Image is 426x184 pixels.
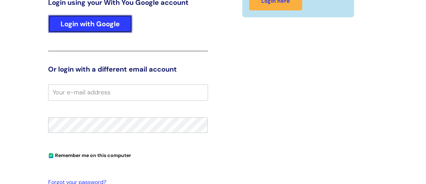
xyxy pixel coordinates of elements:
[48,149,208,160] div: You can uncheck this option if you're logging in from a shared device
[48,65,208,73] h3: Or login with a different email account
[49,154,53,158] input: Remember me on this computer
[48,15,132,33] a: Login with Google
[48,84,208,100] input: Your e-mail address
[48,151,131,158] label: Remember me on this computer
